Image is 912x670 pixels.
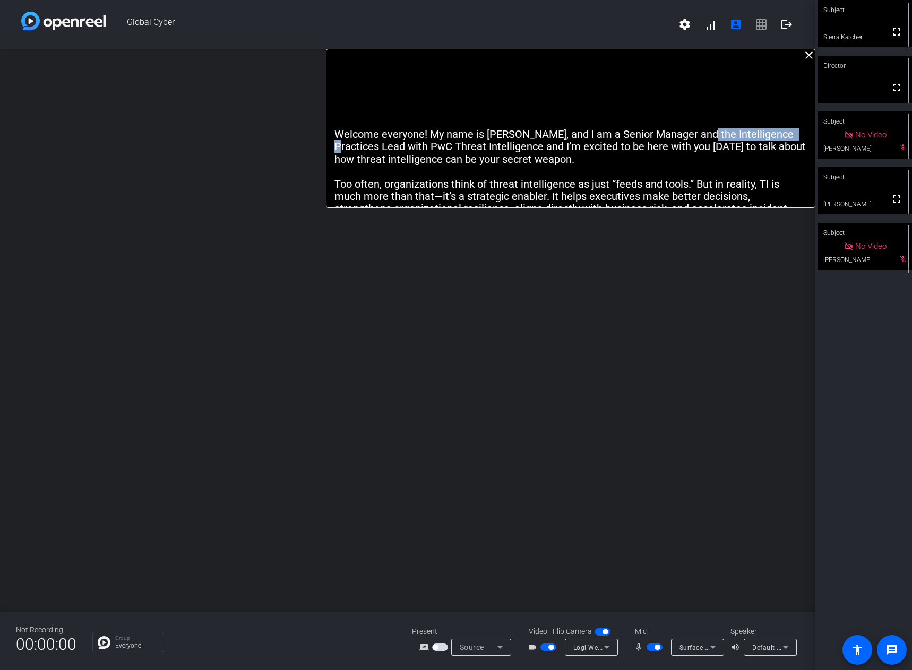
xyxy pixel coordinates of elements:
[115,642,158,649] p: Everyone
[855,241,887,251] span: No Video
[890,193,903,205] mat-icon: fullscreen
[730,626,794,637] div: Speaker
[106,12,672,37] span: Global Cyber
[334,128,807,166] p: Welcome everyone! My name is [PERSON_NAME], and I am a Senior Manager and the Intelligence Practi...
[818,223,912,243] div: Subject
[529,626,547,637] span: Video
[412,626,518,637] div: Present
[553,626,592,637] span: Flip Camera
[678,18,691,31] mat-icon: settings
[98,636,110,649] img: Chat Icon
[885,643,898,656] mat-icon: message
[818,167,912,187] div: Subject
[851,643,864,656] mat-icon: accessibility
[334,178,807,228] p: Too often, organizations think of threat intelligence as just “feeds and tools.” But in reality, ...
[818,56,912,76] div: Director
[890,25,903,38] mat-icon: fullscreen
[679,643,874,651] span: Surface Stereo Microphones (2- Surface High Definition Audio)
[16,631,76,657] span: 00:00:00
[730,641,743,654] mat-icon: volume_up
[698,12,723,37] button: signal_cellular_alt
[780,18,793,31] mat-icon: logout
[528,641,540,654] mat-icon: videocam_outline
[803,49,815,62] mat-icon: close
[624,626,730,637] div: Mic
[890,81,903,94] mat-icon: fullscreen
[573,643,678,651] span: Logi Webcam C920e (046d:08b6)
[460,643,484,651] span: Source
[16,624,76,636] div: Not Recording
[634,641,647,654] mat-icon: mic_none
[419,641,432,654] mat-icon: screen_share_outline
[115,636,158,641] p: Group
[729,18,742,31] mat-icon: account_box
[818,111,912,132] div: Subject
[21,12,106,30] img: white-gradient.svg
[855,130,887,140] span: No Video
